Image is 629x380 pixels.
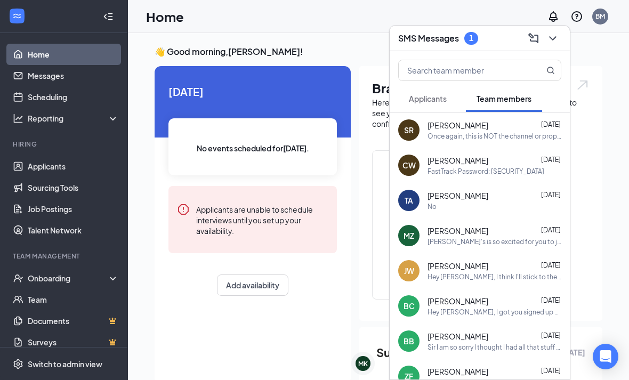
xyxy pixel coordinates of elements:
[404,265,414,276] div: JW
[28,156,119,177] a: Applicants
[28,289,119,310] a: Team
[197,142,309,154] span: No events scheduled for [DATE] .
[404,230,414,241] div: MZ
[541,261,561,269] span: [DATE]
[428,343,561,352] div: Sir I am so sorry I thought I had all that stuff ready I promise you I'm not like this I will see...
[428,296,488,306] span: [PERSON_NAME]
[404,336,414,346] div: BB
[428,120,488,131] span: [PERSON_NAME]
[544,30,561,47] button: ChevronDown
[541,367,561,375] span: [DATE]
[428,331,488,342] span: [PERSON_NAME]
[428,202,437,211] div: No
[409,94,447,103] span: Applicants
[541,191,561,199] span: [DATE]
[28,113,119,124] div: Reporting
[593,344,618,369] div: Open Intercom Messenger
[404,301,415,311] div: BC
[372,97,590,129] div: Here are the brands under this account. Click into a brand to see your locations, managers, job p...
[13,113,23,124] svg: Analysis
[372,79,590,97] h1: Brand
[576,79,590,91] img: open.6027fd2a22e1237b5b06.svg
[547,10,560,23] svg: Notifications
[402,160,416,171] div: CW
[28,44,119,65] a: Home
[541,332,561,339] span: [DATE]
[177,203,190,216] svg: Error
[404,125,414,135] div: SR
[428,132,561,141] div: Once again, this is NOT the channel or proper procedure to time off or turning in of any doctors ...
[28,273,110,284] div: Onboarding
[469,34,473,43] div: 1
[376,343,501,362] span: Summary of last week
[358,359,368,368] div: MK
[541,226,561,234] span: [DATE]
[428,155,488,166] span: [PERSON_NAME]
[570,10,583,23] svg: QuestionInfo
[28,177,119,198] a: Sourcing Tools
[525,30,542,47] button: ComposeMessage
[405,195,413,206] div: TA
[13,273,23,284] svg: UserCheck
[595,12,605,21] div: BM
[13,140,117,149] div: Hiring
[541,296,561,304] span: [DATE]
[428,308,561,317] div: Hey [PERSON_NAME], I got you signed up on FastTrack and you should’ve received an email about it....
[196,203,328,236] div: Applicants are unable to schedule interviews until you set up your availability.
[428,225,488,236] span: [PERSON_NAME]
[28,359,102,369] div: Switch to admin view
[428,190,488,201] span: [PERSON_NAME]
[428,237,561,246] div: [PERSON_NAME]'s is so excited for you to join our team! Do you know anyone else who might be inte...
[428,366,488,377] span: [PERSON_NAME]
[13,252,117,261] div: Team Management
[477,94,531,103] span: Team members
[28,332,119,353] a: SurveysCrown
[541,156,561,164] span: [DATE]
[428,261,488,271] span: [PERSON_NAME]
[527,32,540,45] svg: ComposeMessage
[13,359,23,369] svg: Settings
[28,220,119,241] a: Talent Network
[541,120,561,128] span: [DATE]
[28,310,119,332] a: DocumentsCrown
[399,60,525,80] input: Search team member
[155,46,602,58] h3: 👋 Good morning, [PERSON_NAME] !
[546,32,559,45] svg: ChevronDown
[28,86,119,108] a: Scheduling
[28,65,119,86] a: Messages
[168,83,337,100] span: [DATE]
[146,7,184,26] h1: Home
[28,198,119,220] a: Job Postings
[398,33,459,44] h3: SMS Messages
[546,66,555,75] svg: MagnifyingGlass
[217,274,288,296] button: Add availability
[12,11,22,21] svg: WorkstreamLogo
[428,167,544,176] div: FastTrack Password: [SECURITY_DATA]
[428,272,561,281] div: Hey [PERSON_NAME], I think I'll stick to the 11-3 shifts if that's still a possibility!
[103,11,114,22] svg: Collapse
